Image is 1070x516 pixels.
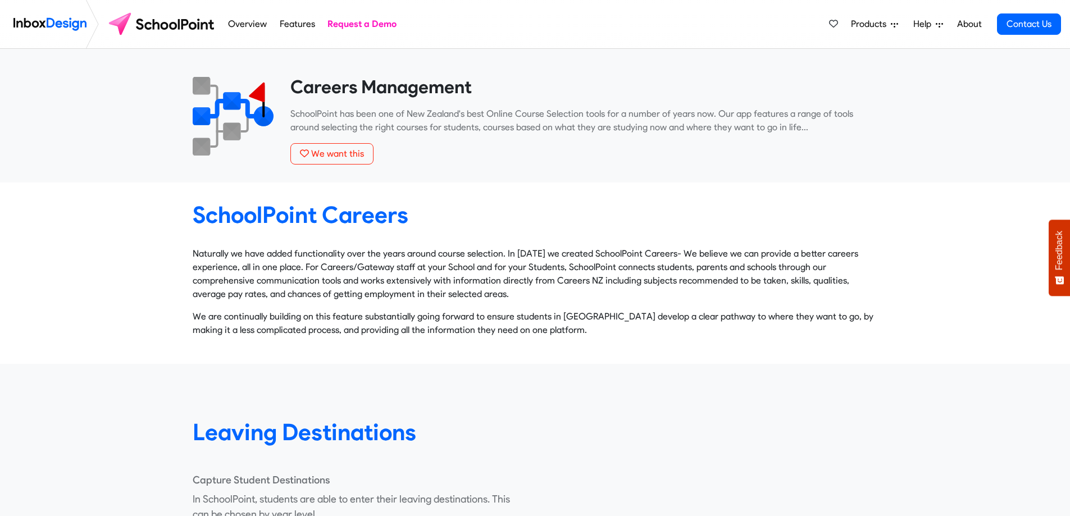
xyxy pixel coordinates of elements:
a: Overview [225,13,270,35]
h4: Capture Student Destinations [193,473,527,487]
img: schoolpoint logo [103,11,222,38]
a: About [954,13,985,35]
heading: Leaving Destinations [193,418,527,446]
a: Products [846,13,903,35]
button: We want this [290,143,374,165]
span: Help [913,17,936,31]
heading: SchoolPoint Careers [193,200,878,229]
p: We are continually building on this feature substantially going forward to ensure students in [GE... [193,310,878,337]
heading: Careers Management [290,76,878,98]
span: We want this [311,148,364,159]
a: Contact Us [997,13,1061,35]
button: Feedback - Show survey [1049,220,1070,296]
span: Feedback [1054,231,1064,270]
p: SchoolPoint has been one of New Zealand's best Online Course Selection tools for a number of year... [290,107,878,134]
a: Help [909,13,948,35]
img: 2022_01_13_icon_career_management.svg [193,76,274,157]
p: Naturally we have added functionality over the years around course selection. In [DATE] we create... [193,247,878,301]
span: Products [851,17,891,31]
a: Request a Demo [325,13,400,35]
a: Features [276,13,318,35]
